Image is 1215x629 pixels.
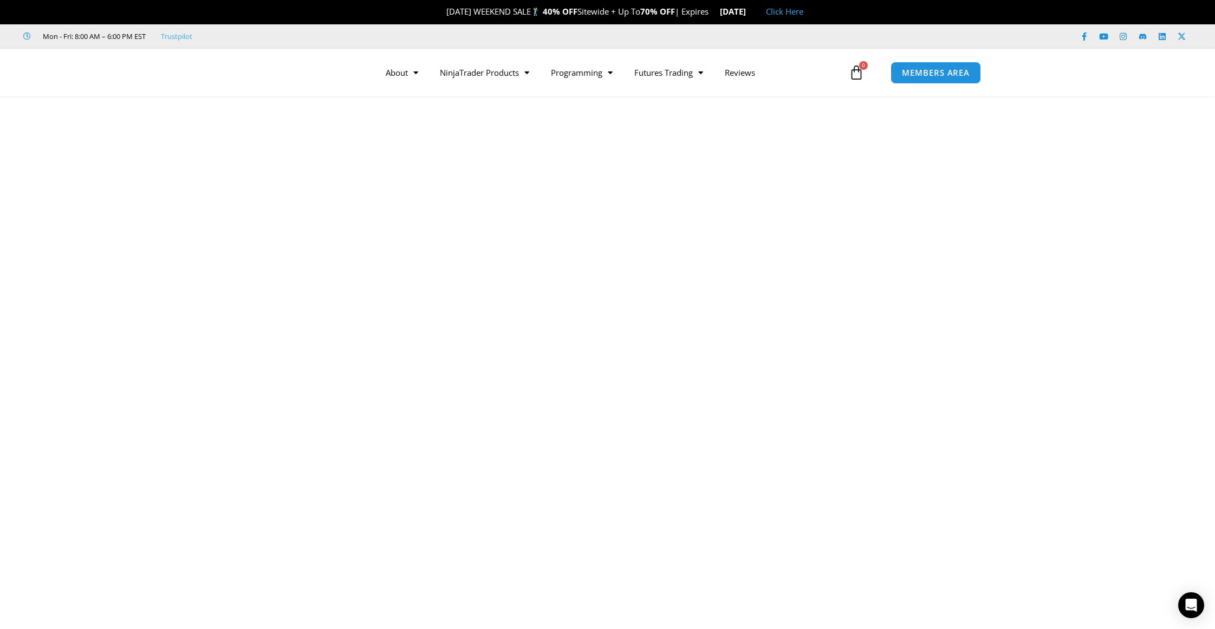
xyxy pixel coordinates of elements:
[891,62,981,84] a: MEMBERS AREA
[540,60,623,85] a: Programming
[746,8,755,16] img: 🏭
[375,60,846,85] nav: Menu
[623,60,714,85] a: Futures Trading
[40,30,146,43] span: Mon - Fri: 8:00 AM – 6:00 PM EST
[543,6,577,17] strong: 40% OFF
[766,6,803,17] a: Click Here
[720,6,755,17] strong: [DATE]
[902,69,970,77] span: MEMBERS AREA
[640,6,675,17] strong: 70% OFF
[429,60,540,85] a: NinjaTrader Products
[375,60,429,85] a: About
[438,8,446,16] img: 🎉
[219,53,336,92] img: LogoAI | Affordable Indicators – NinjaTrader
[859,61,868,70] span: 0
[435,6,719,17] span: [DATE] WEEKEND SALE Sitewide + Up To | Expires
[709,8,717,16] img: ⌛
[1178,592,1204,618] div: Open Intercom Messenger
[161,30,192,43] a: Trustpilot
[531,8,540,16] img: 🏌️‍♂️
[833,57,880,88] a: 0
[714,60,766,85] a: Reviews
